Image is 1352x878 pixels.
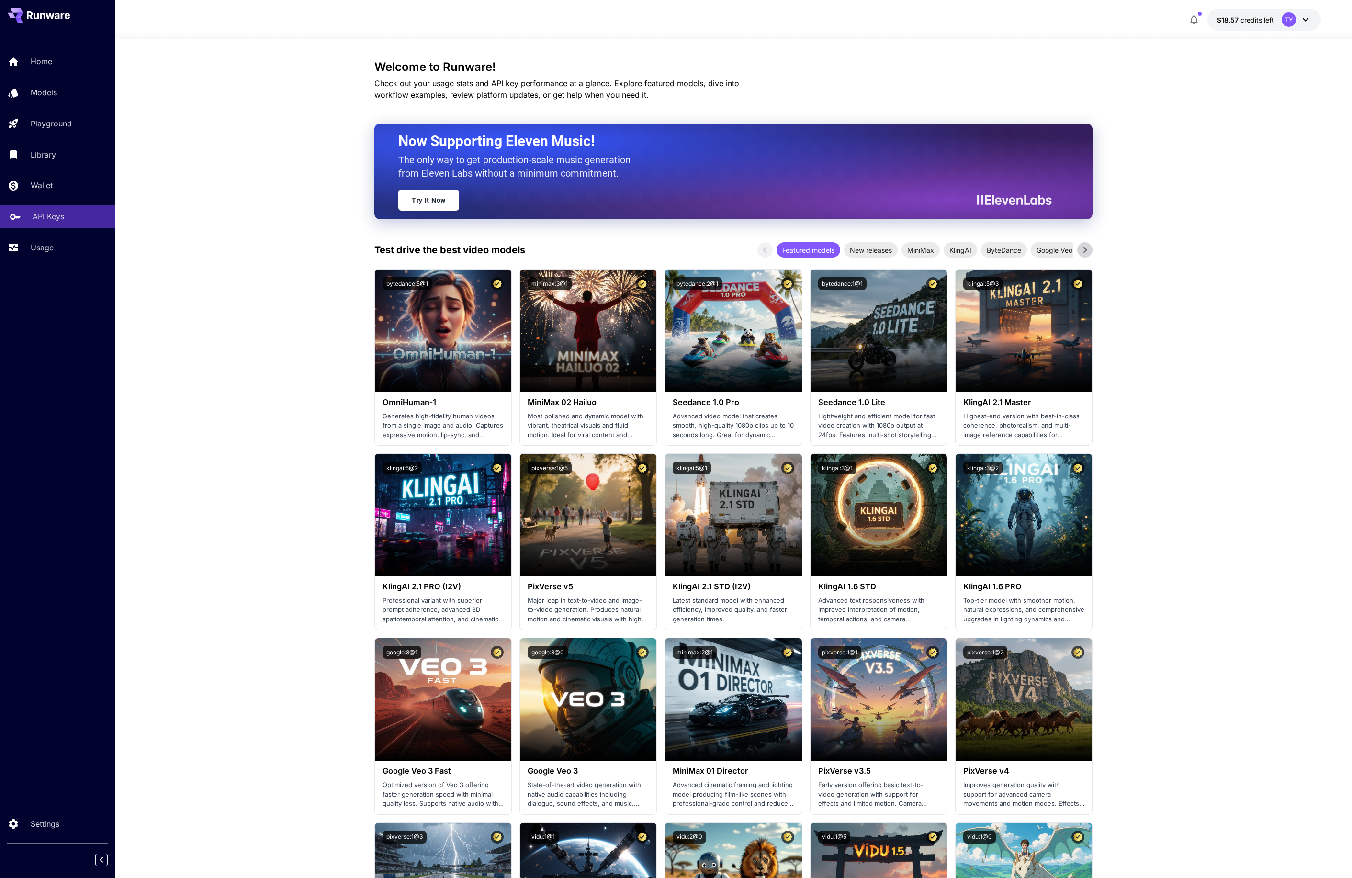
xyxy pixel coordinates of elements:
button: Certified Model – Vetted for best performance and includes a commercial license. [781,277,794,290]
img: alt [375,638,511,761]
h3: OmniHuman‑1 [383,398,504,407]
p: Test drive the best video models [374,243,525,257]
button: $18.5705TY [1207,9,1321,31]
button: Certified Model – Vetted for best performance and includes a commercial license. [636,462,649,474]
p: State-of-the-art video generation with native audio capabilities including dialogue, sound effect... [528,780,649,809]
p: Library [31,149,56,160]
div: Collapse sidebar [102,851,115,868]
div: New releases [844,242,898,258]
h3: KlingAI 2.1 Master [963,398,1084,407]
button: Certified Model – Vetted for best performance and includes a commercial license. [491,646,504,659]
p: Wallet [31,180,53,191]
img: alt [520,270,656,392]
img: alt [375,270,511,392]
div: $18.5705 [1217,15,1274,25]
img: alt [520,454,656,576]
button: Certified Model – Vetted for best performance and includes a commercial license. [1071,831,1084,844]
p: Top-tier model with smoother motion, natural expressions, and comprehensive upgrades in lighting ... [963,596,1084,624]
img: alt [665,638,801,761]
span: New releases [844,245,898,255]
img: alt [956,270,1092,392]
button: pixverse:1@1 [818,646,861,659]
p: API Keys [33,211,64,222]
div: TY [1282,12,1296,27]
button: minimax:3@1 [528,277,572,290]
button: Certified Model – Vetted for best performance and includes a commercial license. [491,462,504,474]
div: KlingAI [944,242,977,258]
p: Optimized version of Veo 3 offering faster generation speed with minimal quality loss. Supports n... [383,780,504,809]
button: google:3@1 [383,646,421,659]
p: Most polished and dynamic model with vibrant, theatrical visuals and fluid motion. Ideal for vira... [528,412,649,440]
button: Certified Model – Vetted for best performance and includes a commercial license. [1071,646,1084,659]
h3: Welcome to Runware! [374,60,1093,74]
span: $18.57 [1217,16,1240,24]
button: minimax:2@1 [673,646,717,659]
button: Certified Model – Vetted for best performance and includes a commercial license. [926,646,939,659]
h3: KlingAI 1.6 PRO [963,582,1084,591]
button: Certified Model – Vetted for best performance and includes a commercial license. [1071,277,1084,290]
button: Certified Model – Vetted for best performance and includes a commercial license. [636,831,649,844]
p: The only way to get production-scale music generation from Eleven Labs without a minimum commitment. [398,153,638,180]
button: vidu:1@5 [818,831,850,844]
h3: PixVerse v5 [528,582,649,591]
button: bytedance:5@1 [383,277,432,290]
button: Certified Model – Vetted for best performance and includes a commercial license. [926,831,939,844]
button: bytedance:1@1 [818,277,867,290]
p: Home [31,56,52,67]
h3: KlingAI 1.6 STD [818,582,939,591]
p: Generates high-fidelity human videos from a single image and audio. Captures expressive motion, l... [383,412,504,440]
span: Check out your usage stats and API key performance at a glance. Explore featured models, dive int... [374,79,739,100]
h3: Seedance 1.0 Pro [673,398,794,407]
img: alt [956,454,1092,576]
p: Lightweight and efficient model for fast video creation with 1080p output at 24fps. Features mult... [818,412,939,440]
button: vidu:1@1 [528,831,559,844]
p: Improves generation quality with support for advanced camera movements and motion modes. Effects ... [963,780,1084,809]
button: vidu:2@0 [673,831,706,844]
button: pixverse:1@2 [963,646,1007,659]
h3: Google Veo 3 [528,766,649,776]
h3: Google Veo 3 Fast [383,766,504,776]
p: Usage [31,242,54,253]
button: klingai:3@2 [963,462,1003,474]
img: alt [811,638,947,761]
button: Collapse sidebar [95,854,108,866]
img: alt [665,454,801,576]
span: MiniMax [901,245,940,255]
button: Certified Model – Vetted for best performance and includes a commercial license. [926,277,939,290]
p: Major leap in text-to-video and image-to-video generation. Produces natural motion and cinematic ... [528,596,649,624]
img: alt [520,638,656,761]
button: pixverse:1@3 [383,831,427,844]
button: Certified Model – Vetted for best performance and includes a commercial license. [491,277,504,290]
button: Certified Model – Vetted for best performance and includes a commercial license. [1071,462,1084,474]
p: Advanced text responsiveness with improved interpretation of motion, temporal actions, and camera... [818,596,939,624]
span: Featured models [777,245,840,255]
img: alt [811,270,947,392]
span: ByteDance [981,245,1027,255]
p: Professional variant with superior prompt adherence, advanced 3D spatiotemporal attention, and ci... [383,596,504,624]
p: Highest-end version with best-in-class coherence, photorealism, and multi-image reference capabil... [963,412,1084,440]
span: Google Veo [1031,245,1078,255]
img: alt [811,454,947,576]
h3: MiniMax 01 Director [673,766,794,776]
img: alt [956,638,1092,761]
h2: Now Supporting Eleven Music! [398,132,1045,150]
p: Settings [31,818,59,830]
button: klingai:5@2 [383,462,422,474]
div: Google Veo [1031,242,1078,258]
button: klingai:3@1 [818,462,856,474]
span: credits left [1240,16,1274,24]
button: Certified Model – Vetted for best performance and includes a commercial license. [636,646,649,659]
button: google:3@0 [528,646,568,659]
button: vidu:1@0 [963,831,996,844]
div: ByteDance [981,242,1027,258]
div: MiniMax [901,242,940,258]
button: Certified Model – Vetted for best performance and includes a commercial license. [781,462,794,474]
button: Certified Model – Vetted for best performance and includes a commercial license. [781,646,794,659]
img: alt [375,454,511,576]
button: klingai:5@3 [963,277,1003,290]
p: Models [31,87,57,98]
button: Certified Model – Vetted for best performance and includes a commercial license. [491,831,504,844]
h3: PixVerse v4 [963,766,1084,776]
button: Certified Model – Vetted for best performance and includes a commercial license. [926,462,939,474]
button: pixverse:1@5 [528,462,572,474]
